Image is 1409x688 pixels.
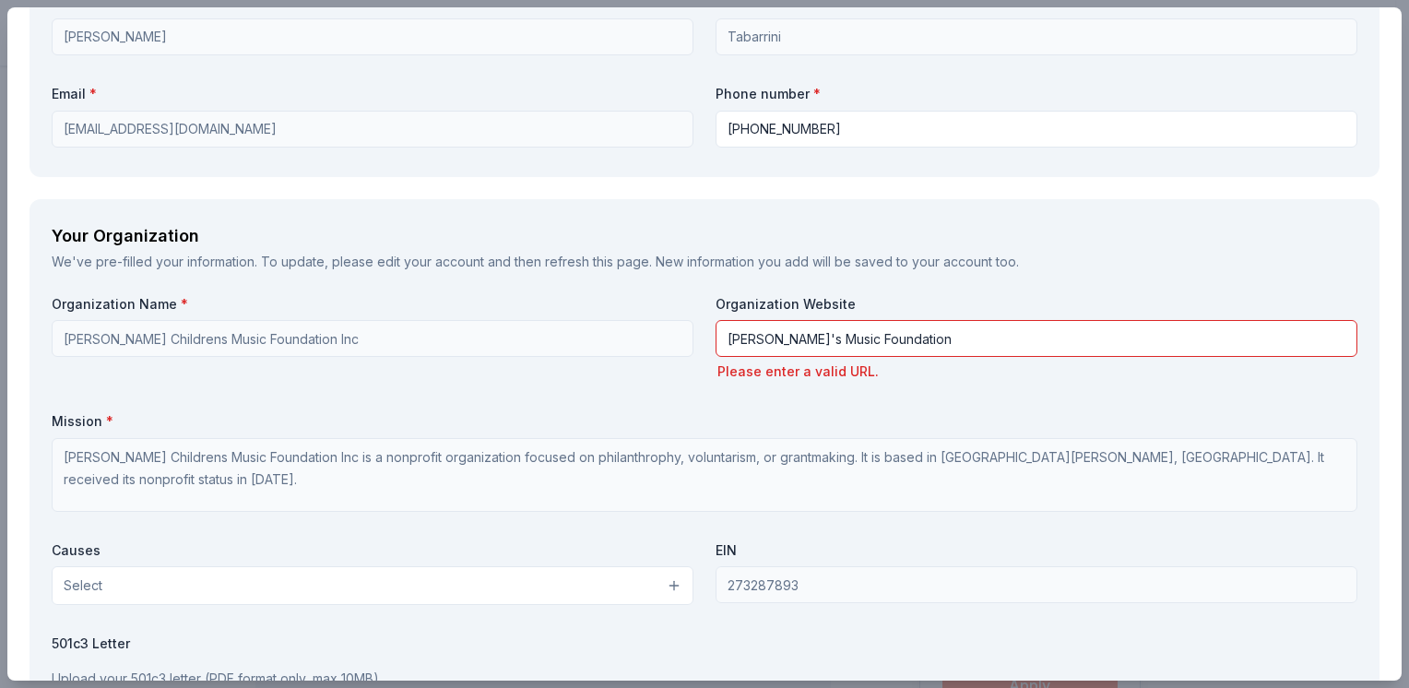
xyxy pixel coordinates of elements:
[716,361,1357,383] div: Please enter a valid URL.
[52,221,1357,251] div: Your Organization
[377,254,484,269] a: edit your account
[52,566,693,605] button: Select
[52,438,1357,512] textarea: [PERSON_NAME] Childrens Music Foundation Inc is a nonprofit organization focused on philanthrophy...
[52,295,693,314] label: Organization Name
[716,541,1357,560] label: EIN
[716,295,1357,314] label: Organization Website
[64,575,102,597] span: Select
[52,541,693,560] label: Causes
[716,85,1357,103] label: Phone number
[52,251,1357,273] div: We've pre-filled your information. To update, please and then refresh this page. New information ...
[52,85,693,103] label: Email
[52,635,1357,653] label: 501c3 Letter
[52,412,1357,431] label: Mission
